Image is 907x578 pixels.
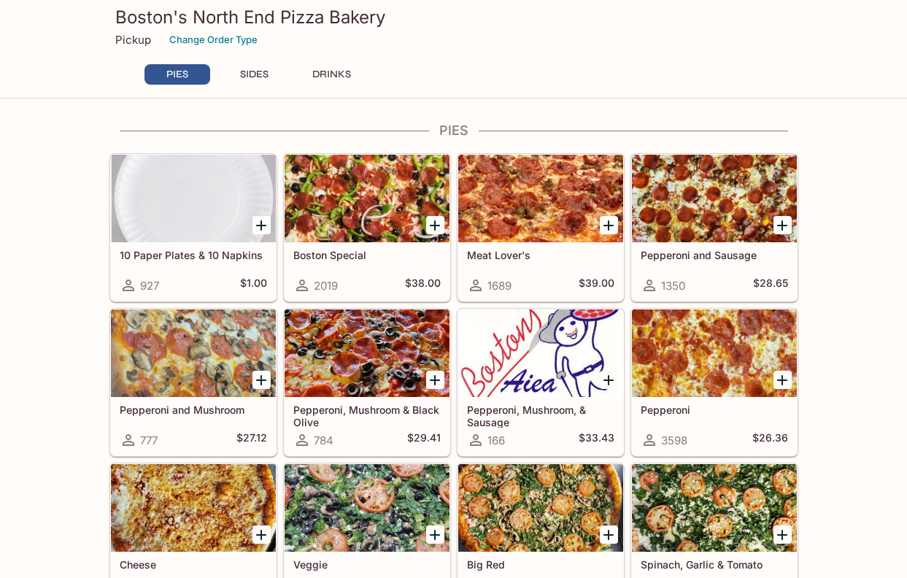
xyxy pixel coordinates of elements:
h5: Pepperoni [641,404,788,416]
h5: Pepperoni, Mushroom, & Sausage [467,404,614,428]
h5: $1.00 [240,277,267,294]
button: Add Spinach, Garlic & Tomato [773,525,792,544]
button: Add 10 Paper Plates & 10 Napkins [252,216,271,234]
button: SIDES [222,64,287,85]
button: Add Boston Special [426,216,444,234]
h5: Pepperoni and Sausage [641,249,788,261]
h5: $28.65 [753,277,788,294]
button: Add Pepperoni, Mushroom, & Sausage [600,371,618,389]
button: Add Pepperoni, Mushroom & Black Olive [426,371,444,389]
h5: Veggie [293,558,441,571]
button: Add Cheese [252,525,271,544]
div: Big Red [458,464,623,552]
span: 1350 [661,279,685,293]
h5: Boston Special [293,249,441,261]
button: Add Pepperoni [773,371,792,389]
p: Pickup [115,33,151,47]
div: Pepperoni and Mushroom [111,309,276,397]
h5: $26.36 [752,431,788,449]
div: Pepperoni, Mushroom, & Sausage [458,309,623,397]
span: 3598 [661,433,687,447]
span: 2019 [314,279,338,293]
a: Pepperoni, Mushroom & Black Olive784$29.41 [284,309,450,456]
div: Spinach, Garlic & Tomato [632,464,797,552]
h5: Pepperoni and Mushroom [120,404,267,416]
h5: $33.43 [579,431,614,449]
h5: Spinach, Garlic & Tomato [641,558,788,571]
a: Pepperoni3598$26.36 [631,309,798,456]
button: Add Meat Lover's [600,216,618,234]
span: 777 [140,433,158,447]
a: Pepperoni and Mushroom777$27.12 [110,309,277,456]
div: Meat Lover's [458,155,623,242]
button: Add Pepperoni and Sausage [773,216,792,234]
div: Boston Special [285,155,449,242]
button: DRINKS [299,64,365,85]
h5: 10 Paper Plates & 10 Napkins [120,249,267,261]
h3: Boston's North End Pizza Bakery [115,6,792,28]
h5: $27.12 [236,431,267,449]
button: Add Pepperoni and Mushroom [252,371,271,389]
div: Pepperoni and Sausage [632,155,797,242]
a: Boston Special2019$38.00 [284,154,450,301]
button: Add Big Red [600,525,618,544]
h5: Cheese [120,558,267,571]
h5: $29.41 [407,431,441,449]
a: Pepperoni, Mushroom, & Sausage166$33.43 [458,309,624,456]
div: Pepperoni, Mushroom & Black Olive [285,309,449,397]
button: Add Veggie [426,525,444,544]
h5: $38.00 [405,277,441,294]
div: Cheese [111,464,276,552]
h4: PIES [109,123,798,139]
span: 1689 [487,279,512,293]
div: Pepperoni [632,309,797,397]
span: 166 [487,433,505,447]
button: PIES [144,64,210,85]
h5: Meat Lover's [467,249,614,261]
h5: Pepperoni, Mushroom & Black Olive [293,404,441,428]
span: 927 [140,279,159,293]
a: 10 Paper Plates & 10 Napkins927$1.00 [110,154,277,301]
div: 10 Paper Plates & 10 Napkins [111,155,276,242]
a: Pepperoni and Sausage1350$28.65 [631,154,798,301]
h5: $39.00 [579,277,614,294]
button: Change Order Type [163,28,264,51]
h5: Big Red [467,558,614,571]
a: Meat Lover's1689$39.00 [458,154,624,301]
span: 784 [314,433,333,447]
div: Veggie [285,464,449,552]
